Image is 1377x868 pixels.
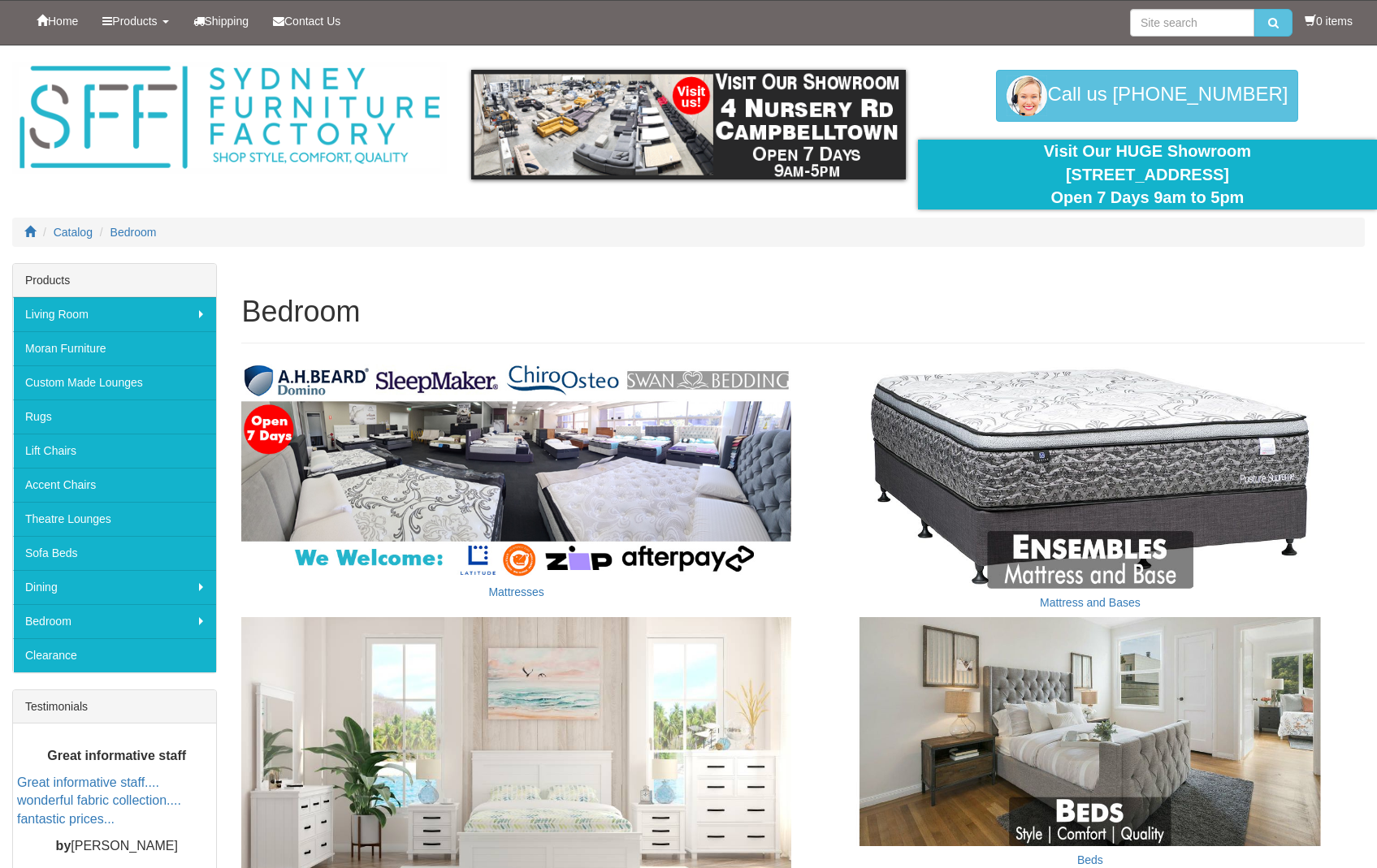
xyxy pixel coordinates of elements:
div: Visit Our HUGE Showroom [STREET_ADDRESS] Open 7 Days 9am to 5pm [930,140,1365,209]
a: Home [24,1,90,41]
a: Shipping [181,1,262,41]
a: Contact Us [261,1,353,41]
img: showroom.gif [471,70,906,179]
span: Shipping [205,15,249,28]
h1: Bedroom [241,296,1365,328]
img: Mattresses [241,360,790,578]
a: Custom Made Lounges [13,365,216,399]
input: Site search [1130,9,1254,37]
a: Sofa Beds [13,536,216,570]
a: Lift Chairs [13,434,216,468]
a: Mattress and Bases [1040,596,1141,609]
a: Accent Chairs [13,468,216,502]
a: Moran Furniture [13,331,216,365]
a: Bedroom [13,604,216,638]
span: Contact Us [284,15,340,28]
img: Mattress and Bases [816,360,1365,589]
a: Catalog [54,226,93,239]
div: Products [13,264,216,297]
a: Great informative staff.... wonderful fabric collection.... fantastic prices... [17,775,181,826]
a: Bedroom [110,226,157,239]
a: Theatre Lounges [13,502,216,536]
b: Great informative staff [47,749,186,762]
img: Beds [816,617,1365,846]
span: Home [48,15,78,28]
a: Mattresses [488,585,543,598]
div: Testimonials [13,690,216,723]
a: Living Room [13,297,216,331]
b: by [56,839,71,853]
p: [PERSON_NAME] [17,837,216,856]
img: Sydney Furniture Factory [12,62,447,174]
span: Products [112,15,157,28]
a: Rugs [13,399,216,434]
a: Products [90,1,180,41]
a: Clearance [13,638,216,672]
li: 0 items [1305,13,1353,29]
a: Dining [13,570,216,604]
a: Beds [1077,853,1103,866]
